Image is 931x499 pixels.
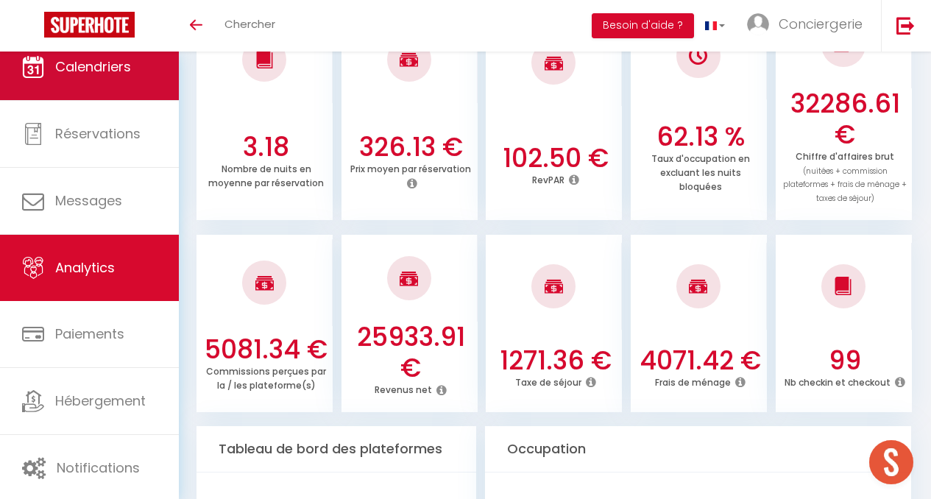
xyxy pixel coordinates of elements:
h3: 3.18 [203,132,329,163]
p: RevPAR [532,171,564,186]
span: Réservations [55,124,141,143]
p: Frais de ménage [655,373,731,389]
div: Occupation [485,426,912,473]
h3: 62.13 % [637,121,763,152]
span: Hébergement [55,392,146,410]
img: logout [896,16,915,35]
p: Prix moyen par réservation [350,160,471,175]
p: Taxe de séjour [515,373,581,389]
p: Revenus net [375,381,432,396]
span: Conciergerie [779,15,863,33]
h3: 99 [782,345,908,376]
button: Besoin d'aide ? [592,13,694,38]
h3: 25933.91 € [348,322,474,383]
span: Chercher [224,16,275,32]
h3: 32286.61 € [782,88,908,150]
span: Messages [55,191,122,210]
img: ... [747,13,769,35]
p: Taux d'occupation en excluant les nuits bloquées [651,149,750,193]
span: Notifications [57,459,140,477]
p: Nb checkin et checkout [785,373,891,389]
img: Super Booking [44,12,135,38]
img: NO IMAGE [689,46,707,65]
h3: 5081.34 € [203,334,329,365]
p: Chiffre d'affaires brut [783,147,907,205]
h3: 1271.36 € [493,345,619,376]
p: Nombre de nuits en moyenne par réservation [208,160,324,189]
p: Commissions perçues par la / les plateforme(s) [206,362,326,392]
div: Ouvrir le chat [869,440,913,484]
h3: 102.50 € [493,143,619,174]
h3: 4071.42 € [637,345,763,376]
span: Paiements [55,325,124,343]
span: Calendriers [55,57,131,76]
span: (nuitées + commission plateformes + frais de ménage + taxes de séjour) [783,166,907,205]
div: Tableau de bord des plateformes [197,426,476,473]
span: Analytics [55,258,115,277]
h3: 326.13 € [348,132,474,163]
